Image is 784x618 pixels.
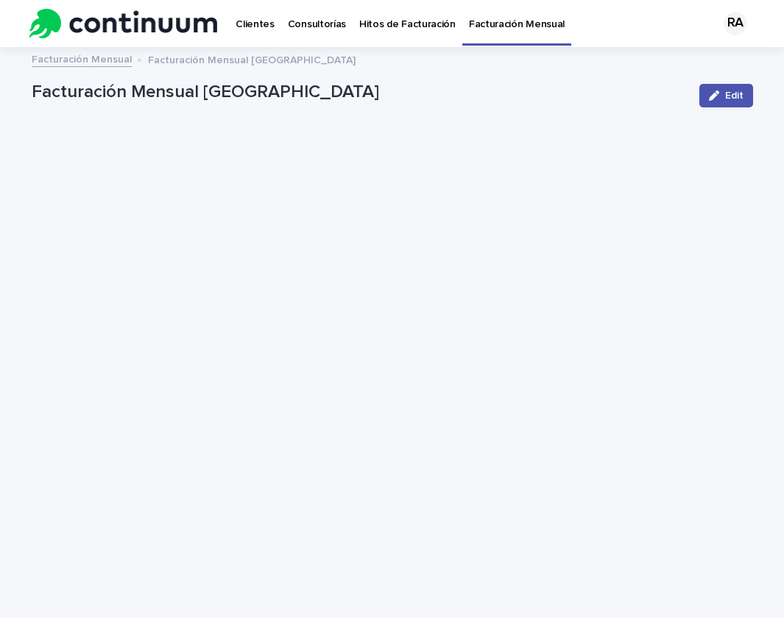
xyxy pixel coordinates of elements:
[32,82,688,103] p: Facturación Mensual [GEOGRAPHIC_DATA]
[29,9,217,38] img: tu8iVZLBSFSnlyF4Um45
[32,50,132,67] a: Facturación Mensual
[724,12,747,35] div: RA
[148,51,356,67] p: Facturación Mensual [GEOGRAPHIC_DATA]
[699,84,753,107] button: Edit
[725,90,744,101] span: Edit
